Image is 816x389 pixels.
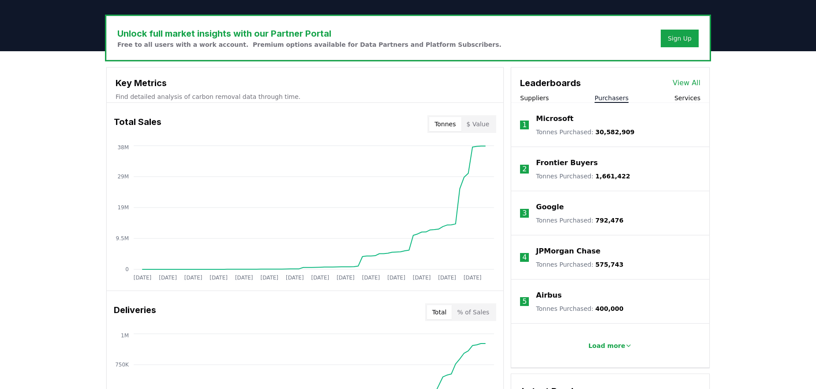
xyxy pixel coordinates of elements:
[159,275,177,281] tspan: [DATE]
[337,275,355,281] tspan: [DATE]
[522,296,527,307] p: 5
[522,164,527,174] p: 2
[117,204,129,211] tspan: 19M
[661,30,699,47] button: Sign Up
[520,76,581,90] h3: Leaderboards
[117,174,129,180] tspan: 29M
[387,275,405,281] tspan: [DATE]
[536,246,600,257] a: JPMorgan Chase
[668,34,692,43] a: Sign Up
[116,235,129,242] tspan: 9.5M
[536,172,630,181] p: Tonnes Purchased :
[674,94,700,102] button: Services
[595,128,635,136] span: 30,582,909
[536,304,623,313] p: Tonnes Purchased :
[536,128,634,136] p: Tonnes Purchased :
[117,144,129,151] tspan: 38M
[210,275,228,281] tspan: [DATE]
[536,113,573,124] a: Microsoft
[536,260,623,269] p: Tonnes Purchased :
[581,337,640,355] button: Load more
[115,362,129,368] tspan: 750K
[452,305,494,319] button: % of Sales
[429,117,461,131] button: Tonnes
[595,261,624,268] span: 575,743
[116,76,494,90] h3: Key Metrics
[114,303,156,321] h3: Deliveries
[595,305,624,312] span: 400,000
[134,275,152,281] tspan: [DATE]
[522,208,527,219] p: 3
[235,275,253,281] tspan: [DATE]
[588,341,625,350] p: Load more
[125,266,129,272] tspan: 0
[536,158,598,168] a: Frontier Buyers
[114,115,161,133] h3: Total Sales
[121,332,129,339] tspan: 1M
[427,305,452,319] button: Total
[362,275,380,281] tspan: [DATE]
[595,217,624,224] span: 792,476
[522,120,527,130] p: 1
[311,275,329,281] tspan: [DATE]
[673,78,700,88] a: View All
[522,252,527,263] p: 4
[413,275,431,281] tspan: [DATE]
[116,92,494,101] p: Find detailed analysis of carbon removal data through time.
[184,275,202,281] tspan: [DATE]
[260,275,278,281] tspan: [DATE]
[520,94,549,102] button: Suppliers
[536,202,564,212] a: Google
[286,275,304,281] tspan: [DATE]
[595,173,630,180] span: 1,661,422
[117,40,502,49] p: Free to all users with a work account. Premium options available for Data Partners and Platform S...
[536,290,561,301] a: Airbus
[536,216,623,225] p: Tonnes Purchased :
[464,275,482,281] tspan: [DATE]
[117,27,502,40] h3: Unlock full market insights with our Partner Portal
[595,94,629,102] button: Purchasers
[461,117,495,131] button: $ Value
[438,275,456,281] tspan: [DATE]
